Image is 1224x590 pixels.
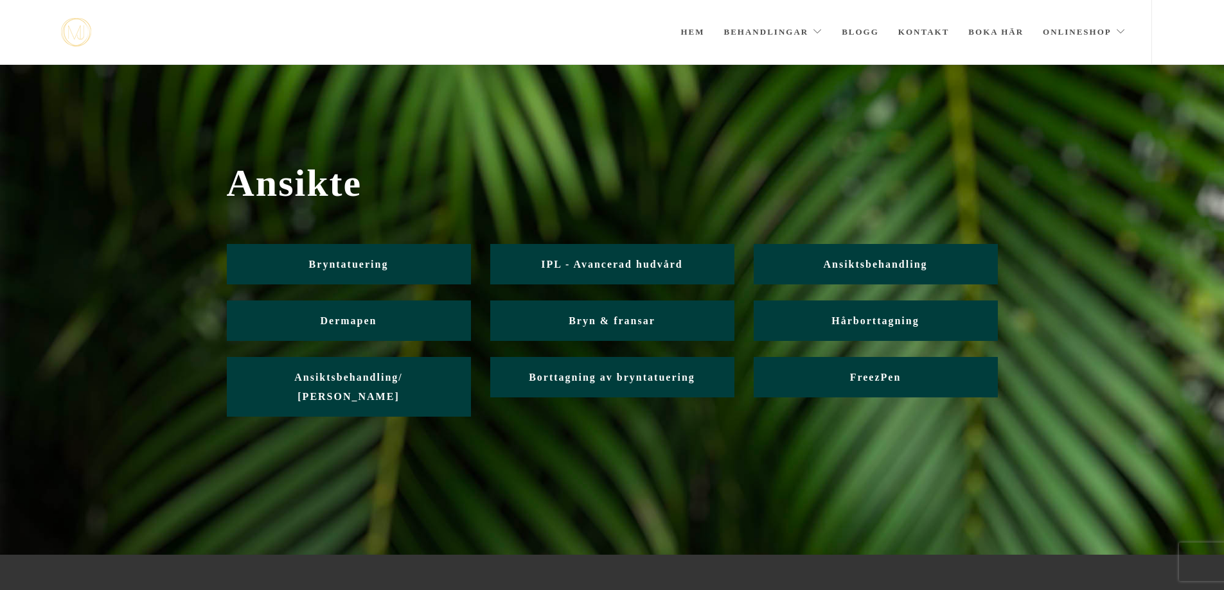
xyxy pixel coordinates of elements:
[490,357,734,397] a: Borttagning av bryntatuering
[754,357,998,397] a: FreezPen
[831,315,919,326] span: Hårborttagning
[309,259,389,270] span: Bryntatuering
[754,244,998,284] a: Ansiktsbehandling
[294,372,403,402] span: Ansiktsbehandling/ [PERSON_NAME]
[850,372,901,383] span: FreezPen
[227,357,471,417] a: Ansiktsbehandling/ [PERSON_NAME]
[569,315,655,326] span: Bryn & fransar
[490,300,734,341] a: Bryn & fransar
[227,244,471,284] a: Bryntatuering
[61,18,91,47] img: mjstudio
[490,244,734,284] a: IPL - Avancerad hudvård
[754,300,998,341] a: Hårborttagning
[823,259,927,270] span: Ansiktsbehandling
[321,315,377,326] span: Dermapen
[529,372,695,383] span: Borttagning av bryntatuering
[227,161,998,205] span: Ansikte
[61,18,91,47] a: mjstudio mjstudio mjstudio
[227,300,471,341] a: Dermapen
[541,259,682,270] span: IPL - Avancerad hudvård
